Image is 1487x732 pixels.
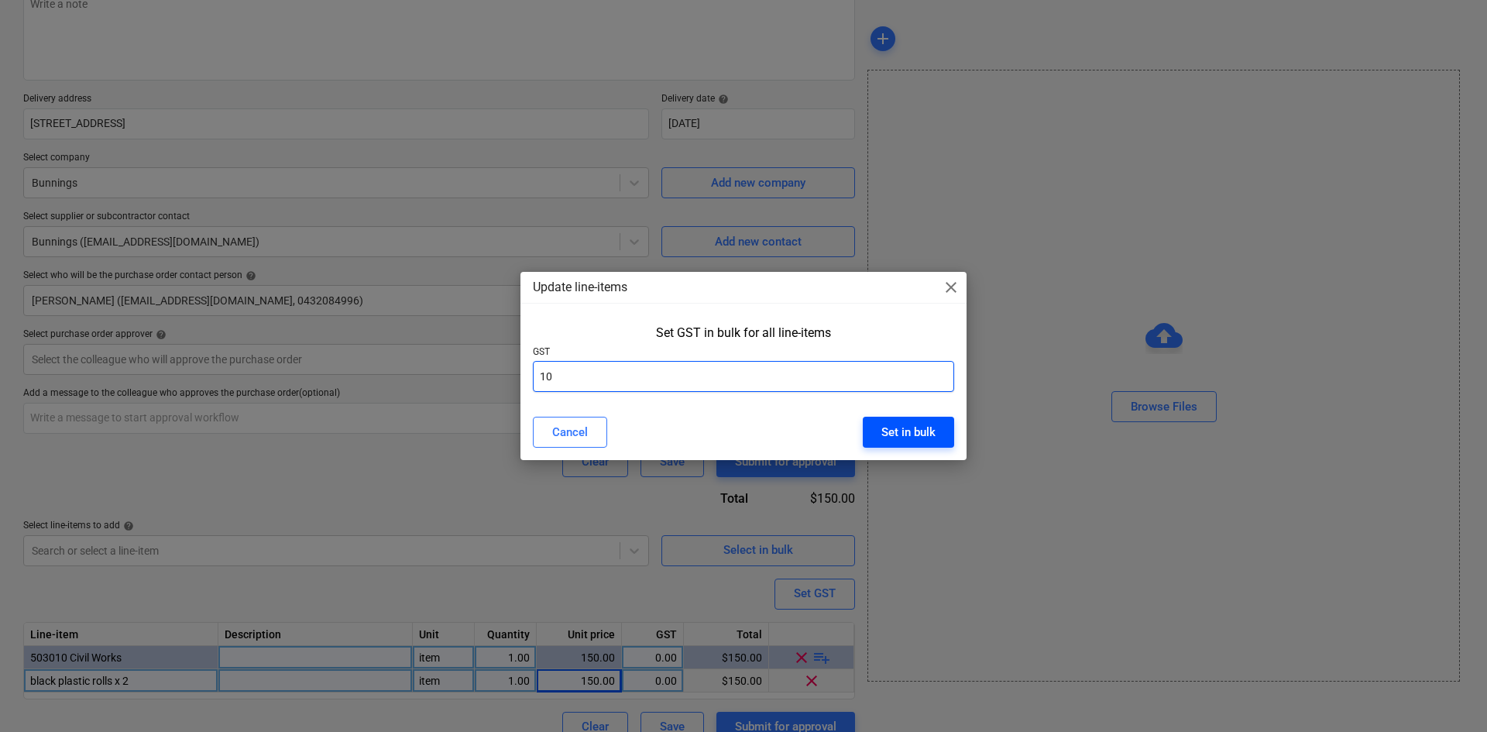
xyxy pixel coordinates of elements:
[533,346,954,362] p: GST
[863,417,954,448] button: Set in bulk
[656,325,831,340] div: Set GST in bulk for all line-items
[533,361,954,392] input: GST
[533,417,607,448] button: Cancel
[942,278,960,297] span: close
[533,278,627,297] p: Update line-items
[881,422,936,442] div: Set in bulk
[552,422,588,442] div: Cancel
[1410,658,1487,732] iframe: Chat Widget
